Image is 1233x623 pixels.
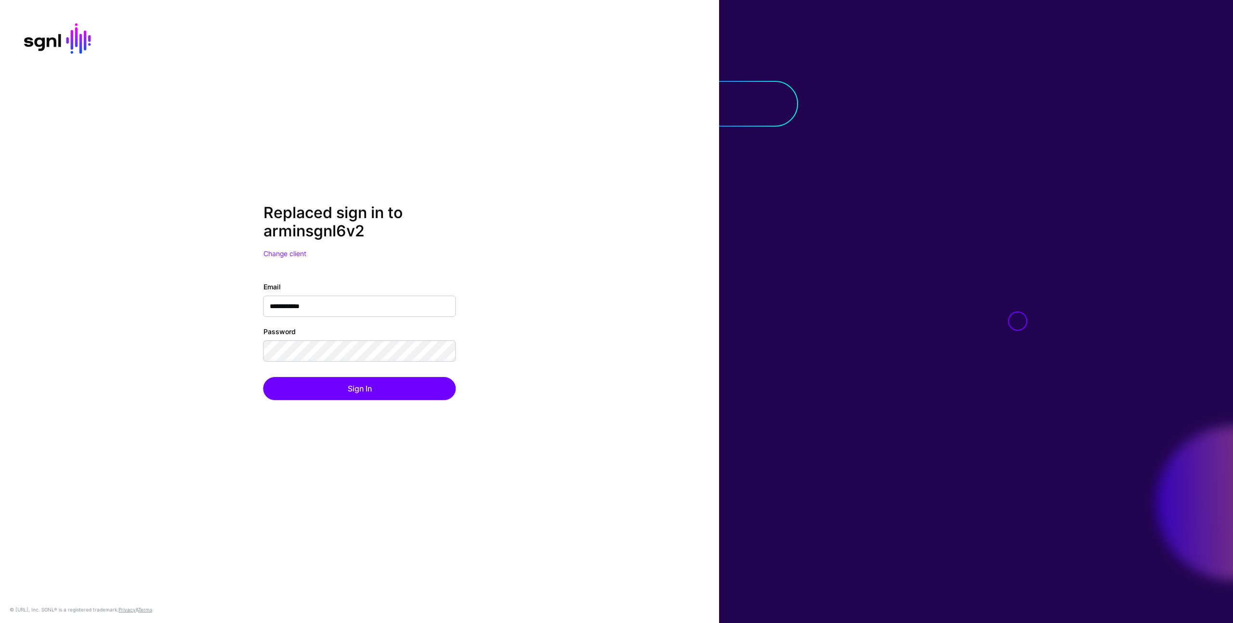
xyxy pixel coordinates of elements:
[263,249,306,258] a: Change client
[263,326,296,337] label: Password
[263,377,456,400] button: Sign In
[263,282,281,292] label: Email
[138,607,152,612] a: Terms
[10,606,152,613] div: © [URL], Inc. SGNL® is a registered trademark. &
[263,204,456,241] h2: Replaced sign in to arminsgnl6v2
[118,607,136,612] a: Privacy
